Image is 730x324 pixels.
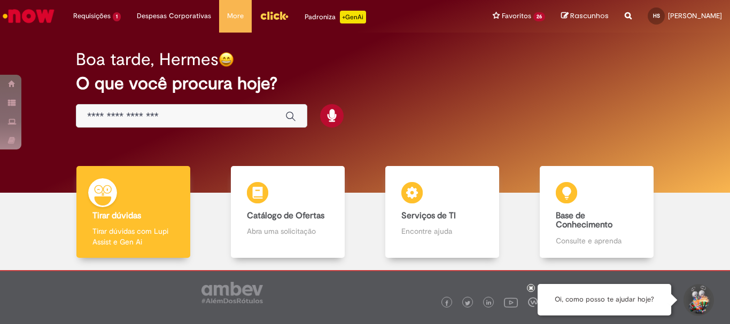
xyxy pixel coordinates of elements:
span: More [227,11,244,21]
b: Catálogo de Ofertas [247,210,324,221]
img: logo_footer_youtube.png [504,295,518,309]
span: 26 [533,12,545,21]
span: 1 [113,12,121,21]
span: [PERSON_NAME] [668,11,722,20]
p: +GenAi [340,11,366,23]
img: logo_footer_twitter.png [465,301,470,306]
b: Base de Conhecimento [556,210,612,231]
a: Rascunhos [561,11,609,21]
img: logo_footer_linkedin.png [486,300,492,306]
img: logo_footer_workplace.png [528,297,538,307]
p: Encontre ajuda [401,226,483,236]
button: Iniciar Conversa de Suporte [682,284,714,316]
a: Tirar dúvidas Tirar dúvidas com Lupi Assist e Gen Ai [56,166,211,258]
b: Tirar dúvidas [92,210,141,221]
span: Despesas Corporativas [137,11,211,21]
img: logo_footer_ambev_rotulo_gray.png [201,282,263,303]
p: Consulte e aprenda [556,235,637,246]
a: Serviços de TI Encontre ajuda [365,166,519,258]
span: Requisições [73,11,111,21]
p: Tirar dúvidas com Lupi Assist e Gen Ai [92,226,174,247]
a: Base de Conhecimento Consulte e aprenda [519,166,674,258]
span: Favoritos [502,11,531,21]
div: Padroniza [305,11,366,23]
b: Serviços de TI [401,210,456,221]
img: click_logo_yellow_360x200.png [260,7,289,23]
span: Rascunhos [570,11,609,21]
h2: O que você procura hoje? [76,74,654,93]
img: happy-face.png [219,52,234,67]
a: Catálogo de Ofertas Abra uma solicitação [211,166,365,258]
div: Oi, como posso te ajudar hoje? [538,284,671,315]
span: HS [653,12,660,19]
h2: Boa tarde, Hermes [76,50,219,69]
img: ServiceNow [1,5,56,27]
img: logo_footer_facebook.png [444,301,449,306]
p: Abra uma solicitação [247,226,328,236]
